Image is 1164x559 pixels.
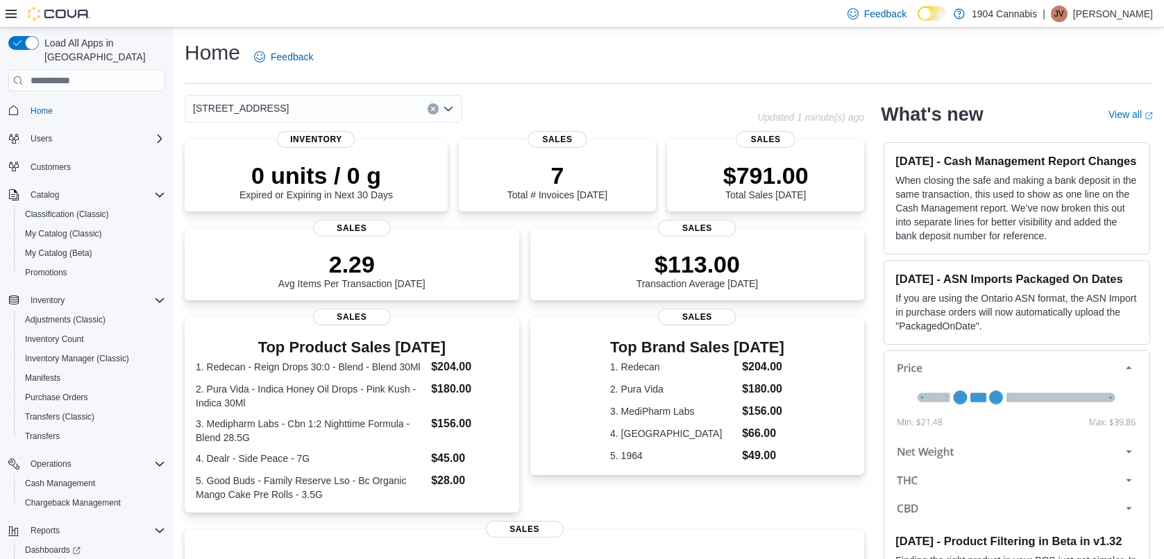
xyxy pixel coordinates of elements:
[610,449,736,463] dt: 5. 1964
[742,403,784,420] dd: $156.00
[3,100,171,120] button: Home
[14,474,171,493] button: Cash Management
[19,264,73,281] a: Promotions
[31,162,71,173] span: Customers
[19,206,115,223] a: Classification (Classic)
[25,130,58,147] button: Users
[658,220,736,237] span: Sales
[19,495,165,511] span: Chargeback Management
[19,428,65,445] a: Transfers
[723,162,809,200] div: Total Sales [DATE]
[19,542,86,558] a: Dashboards
[25,522,65,539] button: Reports
[19,225,165,242] span: My Catalog (Classic)
[14,329,171,349] button: Inventory Count
[25,292,165,309] span: Inventory
[742,381,784,397] dd: $180.00
[25,334,84,345] span: Inventory Count
[507,162,607,200] div: Total # Invoices [DATE]
[3,157,171,177] button: Customers
[14,224,171,243] button: My Catalog (Classic)
[196,339,508,356] h3: Top Product Sales [DATE]
[39,36,165,64] span: Load All Apps in [GEOGRAPHIC_DATA]
[25,456,77,472] button: Operations
[14,205,171,224] button: Classification (Classic)
[271,50,313,64] span: Feedback
[278,250,425,278] p: 2.29
[196,452,425,465] dt: 4. Dealr - Side Peace - 7G
[25,248,92,259] span: My Catalog (Beta)
[19,331,165,347] span: Inventory Count
[431,359,507,375] dd: $204.00
[3,185,171,205] button: Catalog
[14,368,171,388] button: Manifests
[25,292,70,309] button: Inventory
[25,456,165,472] span: Operations
[25,431,60,442] span: Transfers
[486,521,564,537] span: Sales
[19,350,165,367] span: Inventory Manager (Classic)
[277,131,355,148] span: Inventory
[610,360,736,374] dt: 1. Redecan
[14,407,171,427] button: Transfers (Classic)
[278,250,425,289] div: Avg Items Per Transaction [DATE]
[895,534,1138,548] h3: [DATE] - Product Filtering in Beta in v1.32
[25,478,95,489] span: Cash Management
[19,264,165,281] span: Promotions
[313,309,391,325] span: Sales
[196,360,425,374] dt: 1. Redecan - Reign Drops 30:0 - Blend - Blend 30Ml
[196,474,425,501] dt: 5. Good Buds - Family Reserve Lso - Bc Organic Mango Cake Pre Rolls - 3.5G
[25,187,65,203] button: Catalog
[313,220,391,237] span: Sales
[19,475,165,492] span: Cash Management
[248,43,319,71] a: Feedback
[19,350,135,367] a: Inventory Manager (Classic)
[918,21,918,21] span: Dark Mode
[14,493,171,513] button: Chargeback Management
[1073,6,1153,22] p: [PERSON_NAME]
[895,154,1138,168] h3: [DATE] - Cash Management Report Changes
[19,331,90,347] a: Inventory Count
[3,129,171,148] button: Users
[742,447,784,464] dd: $49.00
[658,309,736,325] span: Sales
[28,7,90,21] img: Cova
[25,353,129,364] span: Inventory Manager (Classic)
[507,162,607,189] p: 7
[431,415,507,432] dd: $156.00
[19,428,165,445] span: Transfers
[25,411,94,422] span: Transfers (Classic)
[25,522,165,539] span: Reports
[1043,6,1045,22] p: |
[25,101,165,119] span: Home
[14,310,171,329] button: Adjustments (Classic)
[196,382,425,410] dt: 2. Pura Vida - Indica Honey Oil Drops - Pink Kush - Indica 30Ml
[610,382,736,396] dt: 2. Pura Vida
[3,521,171,540] button: Reports
[742,359,784,375] dd: $204.00
[895,173,1138,243] p: When closing the safe and making a bank deposit in the same transaction, this used to show as one...
[610,404,736,418] dt: 3. MediPharm Labs
[31,105,53,117] span: Home
[19,311,165,328] span: Adjustments (Classic)
[19,389,94,406] a: Purchase Orders
[610,427,736,440] dt: 4. [GEOGRAPHIC_DATA]
[431,472,507,489] dd: $28.00
[14,243,171,263] button: My Catalog (Beta)
[25,267,67,278] span: Promotions
[14,263,171,282] button: Promotions
[972,6,1037,22] p: 1904 Cannabis
[19,389,165,406] span: Purchase Orders
[895,272,1138,286] h3: [DATE] - ASN Imports Packaged On Dates
[25,187,165,203] span: Catalog
[25,158,165,175] span: Customers
[14,388,171,407] button: Purchase Orders
[25,130,165,147] span: Users
[895,291,1138,333] p: If you are using the Ontario ASN format, the ASN Import in purchase orders will now automatically...
[723,162,809,189] p: $791.00
[25,372,60,384] span: Manifests
[428,103,439,114] button: Clear input
[25,497,121,508] span: Chargeback Management
[757,112,864,123] p: Updated 1 minute(s) ago
[610,339,784,356] h3: Top Brand Sales [DATE]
